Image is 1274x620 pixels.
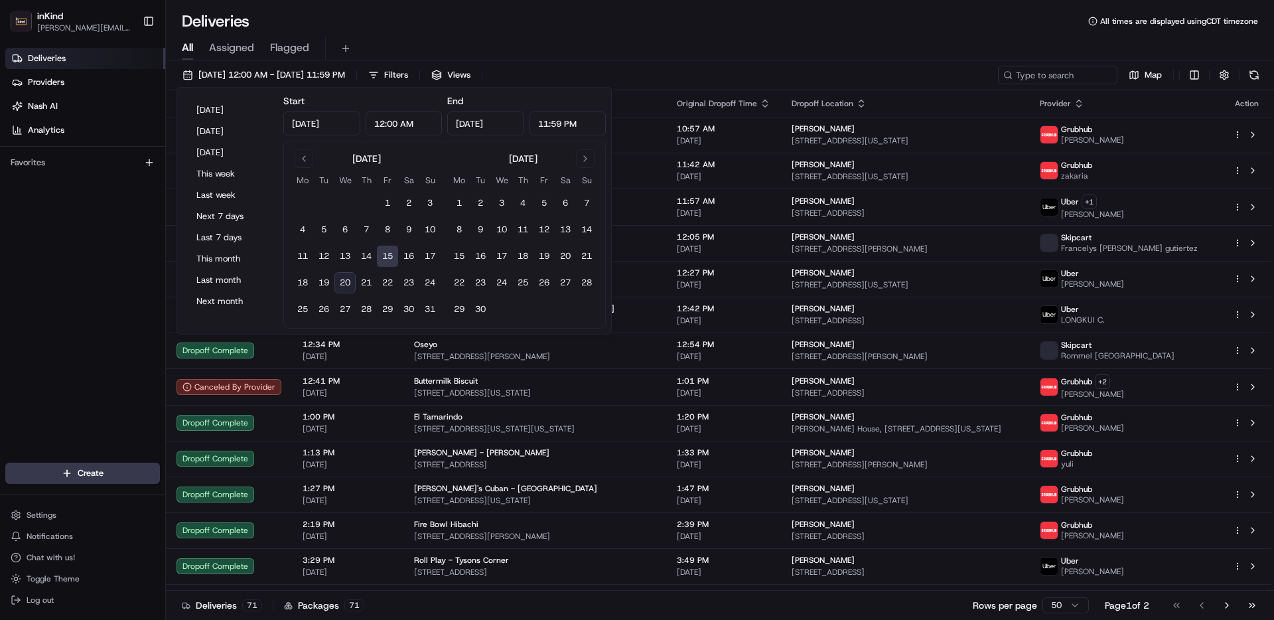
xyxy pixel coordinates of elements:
span: [DATE] [303,351,393,362]
button: Create [5,463,160,484]
span: [DATE] [677,495,770,506]
div: Packages [284,599,364,612]
div: We're available if you need us! [45,140,168,151]
span: [STREET_ADDRESS][PERSON_NAME] [414,531,656,542]
a: Deliveries [5,48,165,69]
div: Start new chat [45,127,218,140]
a: Powered byPylon [94,224,161,235]
button: 9 [398,219,419,240]
button: 30 [398,299,419,320]
button: 14 [576,219,597,240]
button: Settings [5,506,160,524]
button: This month [190,250,270,268]
button: 22 [449,272,470,293]
span: Grubhub [1061,520,1092,530]
div: 71 [242,599,262,611]
span: [STREET_ADDRESS][PERSON_NAME] [414,351,656,362]
span: [DATE] [677,351,770,362]
span: [STREET_ADDRESS] [792,388,1019,398]
button: 24 [491,272,512,293]
span: [PERSON_NAME] [1061,566,1124,577]
button: 29 [449,299,470,320]
button: Start new chat [226,131,242,147]
span: [DATE] [303,567,393,578]
span: [STREET_ADDRESS][US_STATE] [792,495,1019,506]
span: inKind [37,9,63,23]
span: Create [78,467,104,479]
button: 31 [419,299,441,320]
span: [PERSON_NAME] [792,196,855,206]
span: 1:13 PM [303,447,393,458]
img: uber-new-logo.jpeg [1040,270,1058,287]
span: [PERSON_NAME] [1061,389,1124,400]
span: 1:27 PM [303,483,393,494]
span: [STREET_ADDRESS][US_STATE] [414,388,656,398]
span: El Tamarindo [414,412,462,422]
img: Nash [13,13,40,40]
span: [STREET_ADDRESS][US_STATE][US_STATE] [414,424,656,434]
div: Favorites [5,152,160,173]
span: Uber [1061,196,1079,207]
span: 12:05 PM [677,232,770,242]
span: [PERSON_NAME] [792,232,855,242]
th: Sunday [419,173,441,187]
span: [DATE] [677,567,770,578]
span: All [182,40,193,56]
th: Wednesday [491,173,512,187]
span: [DATE] [677,315,770,326]
input: Time [530,112,606,135]
span: [PERSON_NAME] [792,555,855,566]
label: End [447,95,463,107]
button: 19 [533,246,555,267]
span: [DATE] [677,208,770,218]
span: [PERSON_NAME] [1061,495,1124,505]
button: +2 [1095,374,1110,389]
span: [DATE] 12:00 AM - [DATE] 11:59 PM [198,69,345,81]
span: 1:01 PM [677,376,770,386]
img: 5e692f75ce7d37001a5d71f1 [1040,450,1058,467]
span: 1:00 PM [303,412,393,422]
span: [STREET_ADDRESS][US_STATE] [792,135,1019,146]
button: 19 [313,272,334,293]
button: 9 [470,219,491,240]
span: Filters [384,69,408,81]
button: 10 [419,219,441,240]
span: [STREET_ADDRESS][US_STATE] [792,279,1019,290]
div: Deliveries [182,599,262,612]
th: Saturday [398,173,419,187]
button: Filters [362,66,414,84]
span: Francelys [PERSON_NAME] gutiertez [1061,243,1198,254]
span: [PERSON_NAME] [792,447,855,458]
span: [PERSON_NAME] [792,123,855,134]
span: [STREET_ADDRESS][PERSON_NAME] [792,351,1019,362]
span: Fire Bowl Hibachi [414,519,478,530]
span: [PERSON_NAME]'s Cuban - [GEOGRAPHIC_DATA] [414,483,597,494]
img: uber-new-logo.jpeg [1040,306,1058,323]
div: [DATE] [352,152,381,165]
th: Tuesday [470,173,491,187]
span: Providers [28,76,64,88]
span: 12:54 PM [677,339,770,350]
span: Notifications [27,531,73,542]
button: Refresh [1245,66,1263,84]
span: 1:20 PM [677,412,770,422]
span: [PERSON_NAME] - [PERSON_NAME] [414,447,549,458]
img: 5e692f75ce7d37001a5d71f1 [1040,414,1058,431]
span: Grubhub [1061,484,1092,495]
span: [PERSON_NAME] House, [STREET_ADDRESS][US_STATE] [792,424,1019,434]
span: All times are displayed using CDT timezone [1100,16,1258,27]
button: Map [1123,66,1168,84]
span: [DATE] [677,424,770,434]
div: 💻 [112,194,123,204]
span: [STREET_ADDRESS][US_STATE] [414,495,656,506]
button: Go to previous month [295,149,313,168]
th: Monday [292,173,313,187]
span: Knowledge Base [27,193,102,206]
label: Start [283,95,305,107]
button: 1 [449,193,470,214]
input: Clear [35,86,219,100]
div: Canceled By Provider [177,379,281,395]
button: 7 [356,219,377,240]
button: 8 [377,219,398,240]
span: [PERSON_NAME] [1061,209,1124,220]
